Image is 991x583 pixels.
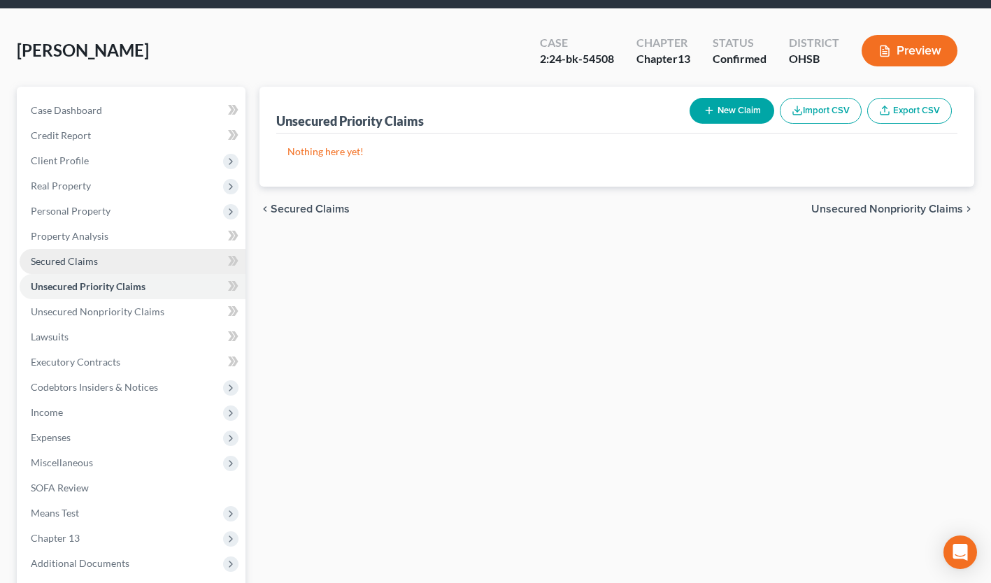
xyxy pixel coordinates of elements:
div: District [789,35,839,51]
a: Executory Contracts [20,350,245,375]
div: Chapter [636,51,690,67]
span: Lawsuits [31,331,69,343]
div: OHSB [789,51,839,67]
span: Case Dashboard [31,104,102,116]
a: SOFA Review [20,475,245,501]
a: Case Dashboard [20,98,245,123]
span: Additional Documents [31,557,129,569]
span: SOFA Review [31,482,89,494]
p: Nothing here yet! [287,145,946,159]
a: Property Analysis [20,224,245,249]
div: Status [713,35,767,51]
div: 2:24-bk-54508 [540,51,614,67]
button: Import CSV [780,98,862,124]
span: Codebtors Insiders & Notices [31,381,158,393]
span: Means Test [31,507,79,519]
a: Credit Report [20,123,245,148]
i: chevron_left [259,203,271,215]
span: Income [31,406,63,418]
button: chevron_left Secured Claims [259,203,350,215]
button: Unsecured Nonpriority Claims chevron_right [811,203,974,215]
span: Personal Property [31,205,110,217]
span: Real Property [31,180,91,192]
button: Preview [862,35,957,66]
span: Unsecured Priority Claims [31,280,145,292]
div: Case [540,35,614,51]
span: Miscellaneous [31,456,93,468]
a: Secured Claims [20,249,245,274]
a: Unsecured Nonpriority Claims [20,299,245,324]
a: Unsecured Priority Claims [20,274,245,299]
a: Export CSV [867,98,952,124]
button: New Claim [690,98,774,124]
span: Unsecured Nonpriority Claims [31,305,164,317]
span: Secured Claims [271,203,350,215]
div: Confirmed [713,51,767,67]
span: Secured Claims [31,255,98,267]
span: Unsecured Nonpriority Claims [811,203,963,215]
span: Expenses [31,431,71,443]
span: Credit Report [31,129,91,141]
span: Executory Contracts [31,356,120,368]
span: 13 [678,52,690,65]
div: Chapter [636,35,690,51]
div: Unsecured Priority Claims [276,113,424,129]
span: Chapter 13 [31,532,80,544]
i: chevron_right [963,203,974,215]
span: Client Profile [31,154,89,166]
span: Property Analysis [31,230,108,242]
div: Open Intercom Messenger [943,535,977,569]
span: [PERSON_NAME] [17,40,149,60]
a: Lawsuits [20,324,245,350]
